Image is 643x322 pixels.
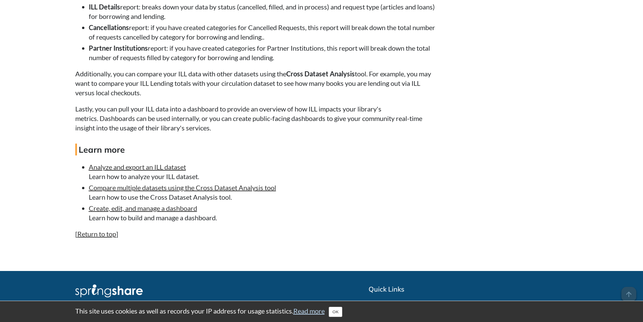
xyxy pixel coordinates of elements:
strong: Cross Dataset Analysis [286,70,355,78]
img: Springshare [75,284,143,297]
p: Lastly, you can pull your ILL data into a dashboard to provide an overview of how ILL impacts you... [75,104,440,132]
strong: ILL Details [89,3,120,11]
div: This site uses cookies as well as records your IP address for usage statistics. [69,306,575,317]
li: Learn how to use the Cross Dataset Analysis tool. [89,183,440,202]
button: Close [329,307,342,317]
strong: Cancellations [89,23,129,31]
li: Learn how to build and manage a dashboard. [89,203,440,222]
p: Additionally, you can compare your ILL data with other datasets using the tool. For example, you ... [75,69,440,97]
li: Learn how to analyze your ILL dataset. [89,162,440,181]
span: arrow_upward [621,287,636,302]
p: [ ] [75,229,440,239]
li: report: if you have created categories for Cancelled Requests, this report will break down the to... [89,23,440,42]
li: report: breaks down your data by status (cancelled, filled, and in process) and request type (art... [89,2,440,21]
a: Analyze and export an ILL dataset [89,163,186,171]
a: Create, edit, and manage a dashboard [89,204,197,212]
strong: Partner Institutions [89,44,148,52]
a: Read more [293,307,325,315]
a: Return to top [77,230,116,238]
h4: Learn more [75,144,440,155]
a: Live Training [378,300,407,306]
h2: Quick Links [369,284,568,294]
i: videocam [369,300,377,308]
li: report: if you have created categories for Partner Institutions, this report will break down the ... [89,43,440,62]
a: Compare multiple datasets using the Cross Dataset Analysis tool [89,183,276,192]
a: arrow_upward [621,288,636,296]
